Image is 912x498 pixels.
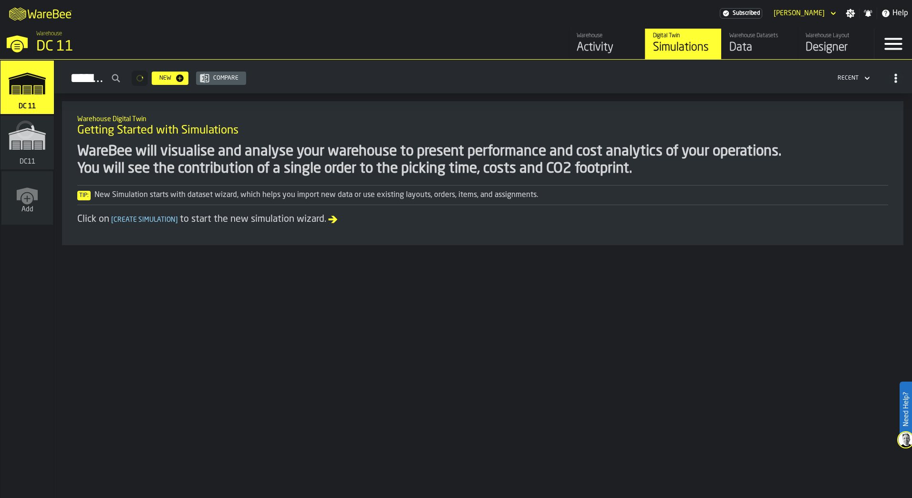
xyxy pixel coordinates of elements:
div: DC 11 [36,38,294,55]
span: DC 11 [17,103,38,110]
a: link-to-/wh/new [1,171,53,227]
div: Warehouse Layout [806,32,866,39]
span: Warehouse [36,31,62,37]
span: Add [21,206,33,213]
label: Need Help? [901,383,911,436]
span: Subscribed [733,10,760,17]
a: link-to-/wh/i/b603843f-e36f-4666-a07f-cf521b81b4ce/simulations [0,116,54,171]
div: Warehouse Datasets [729,32,790,39]
div: Warehouse [577,32,637,39]
span: Getting Started with Simulations [77,123,238,138]
div: ItemListCard- [62,101,903,245]
div: Compare [209,75,242,82]
div: Digital Twin [653,32,714,39]
div: Designer [806,40,866,55]
div: New Simulation starts with dataset wizard, which helps you import new data or use existing layout... [77,189,888,201]
div: Simulations [653,40,714,55]
a: link-to-/wh/i/2e91095d-d0fa-471d-87cf-b9f7f81665fc/designer [798,29,874,59]
h2: Sub Title [77,114,888,123]
a: link-to-/wh/i/2e91095d-d0fa-471d-87cf-b9f7f81665fc/simulations [645,29,721,59]
h2: button-Simulations [54,60,912,93]
a: link-to-/wh/i/2e91095d-d0fa-471d-87cf-b9f7f81665fc/simulations [0,61,54,116]
label: button-toggle-Settings [842,9,859,18]
span: Help [892,8,908,19]
button: button-New [152,72,188,85]
a: link-to-/wh/i/2e91095d-d0fa-471d-87cf-b9f7f81665fc/settings/billing [720,8,762,19]
div: WareBee will visualise and analyse your warehouse to present performance and cost analytics of yo... [77,143,888,177]
div: DropdownMenuValue-Njegos Marinovic [770,8,838,19]
span: Tip: [77,191,91,200]
div: DropdownMenuValue-Njegos Marinovic [774,10,825,17]
a: link-to-/wh/i/2e91095d-d0fa-471d-87cf-b9f7f81665fc/feed/ [569,29,645,59]
div: Data [729,40,790,55]
a: link-to-/wh/i/2e91095d-d0fa-471d-87cf-b9f7f81665fc/data [721,29,798,59]
span: Create Simulation [109,217,180,223]
div: DropdownMenuValue-4 [834,73,872,84]
label: button-toggle-Menu [874,29,912,59]
div: New [155,75,175,82]
div: Activity [577,40,637,55]
div: title-Getting Started with Simulations [70,109,896,143]
div: Click on to start the new simulation wizard. [77,213,888,226]
label: button-toggle-Help [877,8,912,19]
div: DropdownMenuValue-4 [838,75,859,82]
label: button-toggle-Notifications [860,9,877,18]
span: [ [111,217,114,223]
div: ButtonLoadMore-Loading...-Prev-First-Last [128,71,152,86]
span: ] [176,217,178,223]
div: Menu Subscription [720,8,762,19]
button: button-Compare [196,72,246,85]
